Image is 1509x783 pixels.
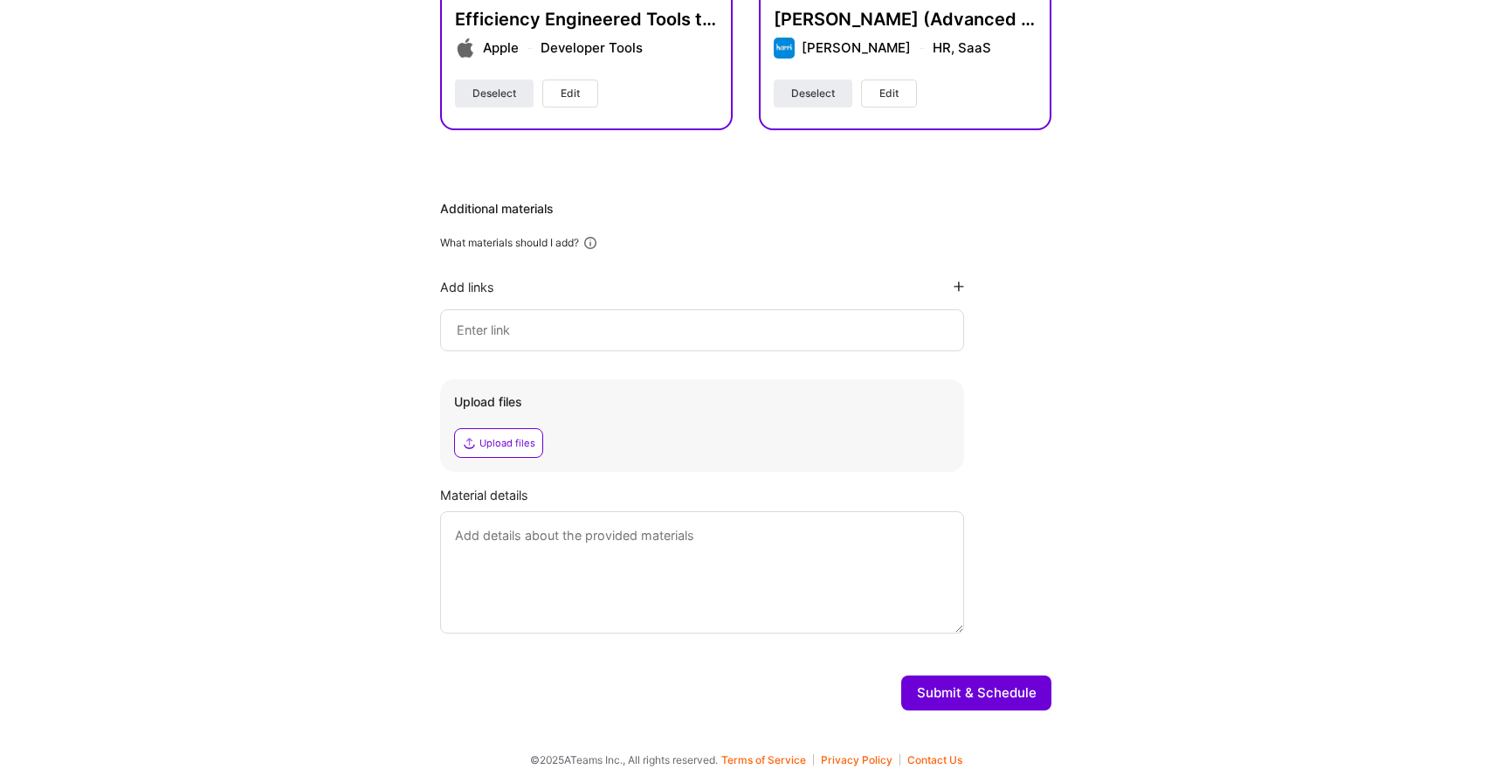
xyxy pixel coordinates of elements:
div: Material details [440,486,1051,504]
i: icon Info [582,235,598,251]
button: Submit & Schedule [901,676,1051,710]
button: Edit [542,80,598,107]
i: icon Upload2 [462,436,476,450]
img: divider [527,48,532,49]
div: Additional materials [440,200,1051,218]
button: Privacy Policy [821,754,900,766]
span: Edit [561,86,580,101]
img: Company logo [455,38,476,59]
div: Upload files [479,436,535,450]
button: Deselect [455,80,534,107]
div: Apple Developer Tools [483,38,643,58]
button: Contact Us [907,754,962,766]
div: Add links [440,279,494,295]
img: Company logo [774,38,795,59]
h4: Efficiency Engineered Tools to Build AI [455,8,718,31]
div: What materials should I add? [440,236,579,250]
button: Deselect [774,80,852,107]
span: Edit [879,86,899,101]
img: divider [920,48,924,49]
input: Enter link [455,320,949,341]
h4: [PERSON_NAME] (Advanced Deployment Automated Machine) for Compliance of QSR [774,8,1037,31]
i: icon PlusBlackFlat [954,281,964,292]
span: Deselect [791,86,835,101]
span: Deselect [472,86,516,101]
div: Upload files [454,393,950,411]
span: © 2025 ATeams Inc., All rights reserved. [530,751,718,769]
button: Terms of Service [721,754,814,766]
div: [PERSON_NAME] HR, SaaS [802,38,991,58]
button: Edit [861,80,917,107]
